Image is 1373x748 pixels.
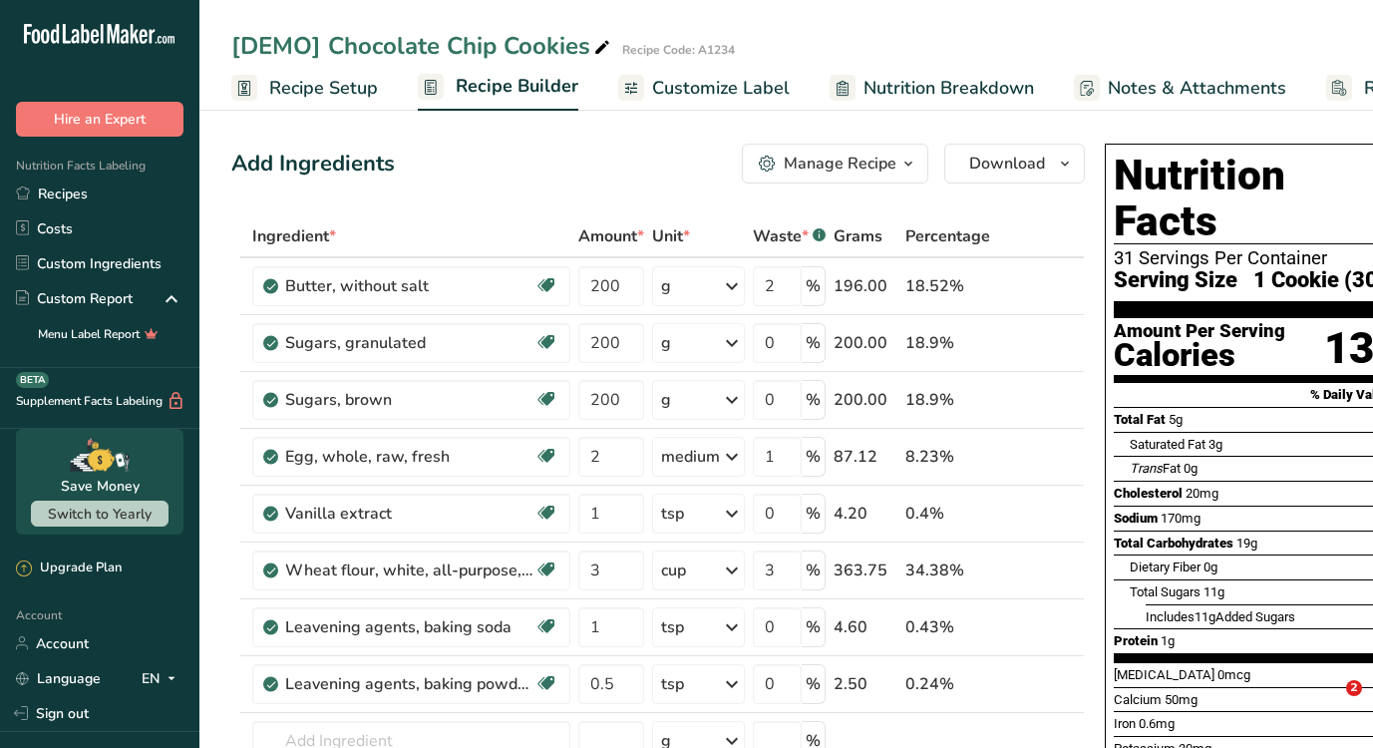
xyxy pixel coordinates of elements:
[1165,692,1198,707] span: 50mg
[1195,609,1215,624] span: 11g
[969,152,1045,176] span: Download
[269,75,378,102] span: Recipe Setup
[834,388,897,412] div: 200.00
[1161,511,1201,526] span: 170mg
[61,476,140,497] div: Save Money
[1130,461,1181,476] span: Fat
[1114,667,1214,682] span: [MEDICAL_DATA]
[16,661,101,696] a: Language
[1130,584,1201,599] span: Total Sugars
[1114,511,1158,526] span: Sodium
[418,64,578,112] a: Recipe Builder
[252,224,336,248] span: Ingredient
[618,66,790,111] a: Customize Label
[1305,680,1353,728] iframe: Intercom live chat
[1108,75,1286,102] span: Notes & Attachments
[1161,633,1175,648] span: 1g
[1146,609,1295,624] span: Includes Added Sugars
[285,502,534,526] div: Vanilla extract
[1130,560,1201,574] span: Dietary Fiber
[661,672,684,696] div: tsp
[16,372,49,388] div: BETA
[1114,341,1285,370] div: Calories
[1114,633,1158,648] span: Protein
[231,66,378,111] a: Recipe Setup
[1114,268,1237,293] span: Serving Size
[742,144,928,184] button: Manage Recipe
[1203,584,1224,599] span: 11g
[863,75,1034,102] span: Nutrition Breakdown
[652,75,790,102] span: Customize Label
[1114,486,1183,501] span: Cholesterol
[31,501,169,527] button: Switch to Yearly
[661,502,684,526] div: tsp
[1346,680,1362,696] span: 2
[1114,412,1166,427] span: Total Fat
[905,502,990,526] div: 0.4%
[661,615,684,639] div: tsp
[1114,322,1285,341] div: Amount Per Serving
[1217,667,1250,682] span: 0mcg
[16,559,122,578] div: Upgrade Plan
[834,331,897,355] div: 200.00
[834,445,897,469] div: 87.12
[285,274,534,298] div: Butter, without salt
[834,559,897,582] div: 363.75
[905,445,990,469] div: 8.23%
[753,224,826,248] div: Waste
[905,388,990,412] div: 18.9%
[285,331,534,355] div: Sugars, granulated
[1139,716,1175,731] span: 0.6mg
[661,445,720,469] div: medium
[231,148,395,181] div: Add Ingredients
[16,102,183,137] button: Hire an Expert
[48,505,152,524] span: Switch to Yearly
[661,331,671,355] div: g
[1169,412,1183,427] span: 5g
[1208,437,1222,452] span: 3g
[1130,461,1163,476] i: Trans
[661,559,686,582] div: cup
[1186,486,1218,501] span: 20mg
[834,224,882,248] span: Grams
[1130,437,1205,452] span: Saturated Fat
[285,615,534,639] div: Leavening agents, baking soda
[905,615,990,639] div: 0.43%
[834,274,897,298] div: 196.00
[456,73,578,100] span: Recipe Builder
[830,66,1034,111] a: Nutrition Breakdown
[661,388,671,412] div: g
[652,224,690,248] span: Unit
[16,288,133,309] div: Custom Report
[1114,536,1233,551] span: Total Carbohydrates
[905,274,990,298] div: 18.52%
[905,559,990,582] div: 34.38%
[1114,716,1136,731] span: Iron
[784,152,896,176] div: Manage Recipe
[285,445,534,469] div: Egg, whole, raw, fresh
[1203,560,1217,574] span: 0g
[944,144,1085,184] button: Download
[834,672,897,696] div: 2.50
[1114,692,1162,707] span: Calcium
[1184,461,1198,476] span: 0g
[142,666,183,690] div: EN
[285,672,534,696] div: Leavening agents, baking powder, low-sodium
[661,274,671,298] div: g
[285,559,534,582] div: Wheat flour, white, all-purpose, self-rising, enriched
[578,224,644,248] span: Amount
[285,388,534,412] div: Sugars, brown
[622,41,735,59] div: Recipe Code: A1234
[905,672,990,696] div: 0.24%
[834,502,897,526] div: 4.20
[905,224,990,248] span: Percentage
[1236,536,1257,551] span: 19g
[231,28,614,64] div: [DEMO] Chocolate Chip Cookies
[834,615,897,639] div: 4.60
[1074,66,1286,111] a: Notes & Attachments
[905,331,990,355] div: 18.9%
